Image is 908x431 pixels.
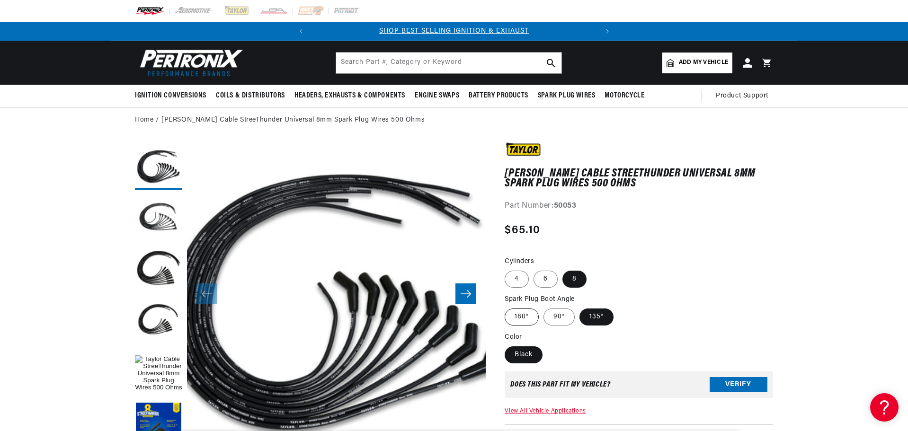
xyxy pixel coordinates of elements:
div: 1 of 2 [311,26,598,36]
button: Translation missing: en.sections.announcements.next_announcement [598,22,617,41]
legend: Cylinders [505,256,535,266]
button: Verify [710,377,767,392]
slideshow-component: Translation missing: en.sections.announcements.announcement_bar [111,22,797,41]
summary: Coils & Distributors [211,85,290,107]
button: Translation missing: en.sections.announcements.previous_announcement [292,22,311,41]
label: 135° [579,308,614,325]
button: Load image 7 in gallery view [135,299,182,346]
span: Ignition Conversions [135,91,206,101]
label: 6 [534,271,558,288]
summary: Product Support [716,85,773,107]
span: $65.10 [505,222,540,239]
button: Load image 8 in gallery view [135,194,182,242]
button: search button [541,53,561,73]
a: View All Vehicle Applications [505,408,586,414]
span: Coils & Distributors [216,91,285,101]
h1: [PERSON_NAME] Cable StreeThunder Universal 8mm Spark Plug Wires 500 Ohms [505,169,773,188]
button: Load image 10 in gallery view [135,246,182,294]
summary: Battery Products [464,85,533,107]
div: Does This part fit My vehicle? [510,381,610,388]
button: Slide left [196,283,217,304]
span: Headers, Exhausts & Components [294,91,405,101]
a: Add my vehicle [662,53,732,73]
a: SHOP BEST SELLING IGNITION & EXHAUST [379,27,529,35]
div: Part Number: [505,200,773,212]
button: Load image 1 in gallery view [135,351,182,398]
summary: Motorcycle [600,85,649,107]
span: Battery Products [469,91,528,101]
span: Spark Plug Wires [538,91,596,101]
summary: Engine Swaps [410,85,464,107]
summary: Spark Plug Wires [533,85,600,107]
label: Black [505,346,543,363]
input: Search Part #, Category or Keyword [336,53,561,73]
label: 180° [505,308,539,325]
span: Motorcycle [605,91,644,101]
summary: Ignition Conversions [135,85,211,107]
span: Add my vehicle [679,58,728,67]
a: Home [135,115,153,125]
a: [PERSON_NAME] Cable StreeThunder Universal 8mm Spark Plug Wires 500 Ohms [161,115,425,125]
span: Product Support [716,91,768,101]
span: Engine Swaps [415,91,459,101]
legend: Color [505,332,523,342]
legend: Spark Plug Boot Angle [505,294,575,304]
button: Load image 9 in gallery view [135,142,182,190]
label: 90° [543,308,575,325]
button: Slide right [455,283,476,304]
nav: breadcrumbs [135,115,773,125]
img: Pertronix [135,46,244,79]
summary: Headers, Exhausts & Components [290,85,410,107]
label: 4 [505,271,529,288]
strong: 50053 [554,202,577,210]
div: Announcement [311,26,598,36]
label: 8 [562,271,587,288]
